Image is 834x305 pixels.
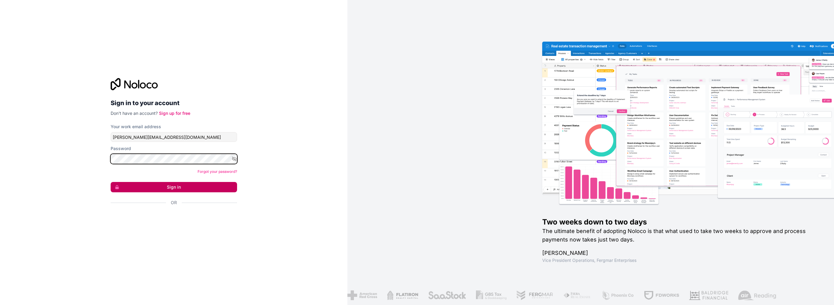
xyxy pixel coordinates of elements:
[111,146,131,152] label: Password
[111,98,237,108] h2: Sign in to your account
[561,290,589,300] img: /assets/fiera-fwj2N5v4.png
[542,257,815,263] h1: Vice President Operations , Fergmar Enterprises
[111,154,237,164] input: Password
[384,290,416,300] img: /assets/flatiron-C8eUkumj.png
[198,169,237,174] a: Forgot your password?
[111,111,158,116] span: Don't have an account?
[111,132,237,142] input: Email address
[542,249,815,257] h1: [PERSON_NAME]
[108,212,235,226] iframe: Sign in with Google Button
[542,227,815,244] h2: The ultimate benefit of adopting Noloco is that what used to take two weeks to approve and proces...
[687,290,726,300] img: /assets/baldridge-DxmPIwAm.png
[514,290,551,300] img: /assets/fergmar-CudnrXN5.png
[641,290,677,300] img: /assets/fdworks-Bi04fVtw.png
[171,200,177,206] span: Or
[159,111,190,116] a: Sign up for free
[345,290,374,300] img: /assets/american-red-cross-BAupjrZR.png
[111,124,161,130] label: Your work email address
[474,290,505,300] img: /assets/gbstax-C-GtDUiK.png
[111,182,237,192] button: Sign in
[599,290,632,300] img: /assets/phoenix-BREaitsQ.png
[542,217,815,227] h1: Two weeks down to two days
[736,290,774,300] img: /assets/airreading-FwAmRzSr.png
[426,290,464,300] img: /assets/saastock-C6Zbiodz.png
